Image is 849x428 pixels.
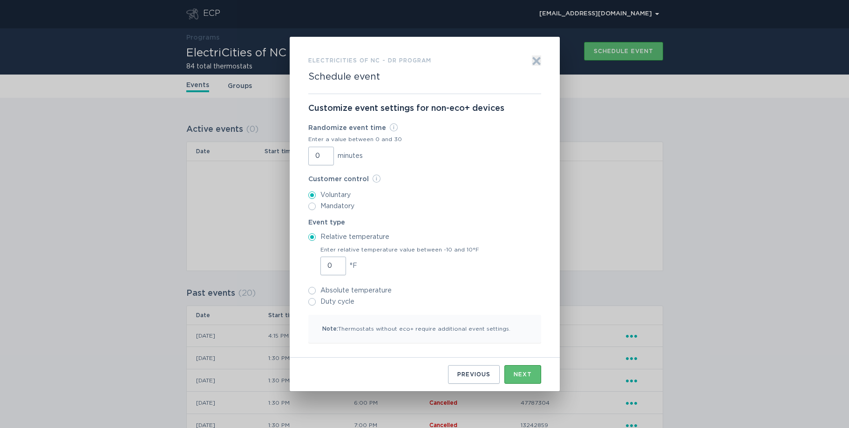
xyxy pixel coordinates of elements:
[308,203,316,210] input: Mandatory
[308,219,541,226] label: Event type
[308,191,541,199] label: Voluntary
[308,55,431,66] h3: ElectriCities of NC - DR Program
[308,298,541,306] label: Duty cycle
[322,326,338,332] span: Note:
[308,191,316,199] input: Voluntary
[514,372,532,377] div: Next
[308,136,402,142] div: Enter a value between 0 and 30
[308,233,541,241] label: Relative temperature
[504,365,541,384] button: Next
[448,365,500,384] button: Previous
[308,287,541,294] label: Absolute temperature
[308,233,316,241] input: Relative temperature
[290,37,560,391] div: Form to create an event
[338,153,363,159] span: minutes
[308,298,316,306] input: Duty cycle
[308,71,380,82] h2: Schedule event
[308,315,541,343] p: Thermostats without eco+ require additional event settings.
[308,175,541,184] label: Customer control
[350,263,357,269] span: °F
[457,372,490,377] div: Previous
[320,257,346,275] input: Enter relative temperature value between -10 and 10°F°F
[308,203,541,210] label: Mandatory
[320,246,479,253] label: Enter relative temperature value between -10 and 10°F
[308,123,402,133] label: Randomize event time
[308,287,316,294] input: Absolute temperature
[308,147,334,165] input: Randomize event timeEnter a value between 0 and 30minutes
[308,103,541,114] p: Customize event settings for non-eco+ devices
[532,55,541,66] button: Exit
